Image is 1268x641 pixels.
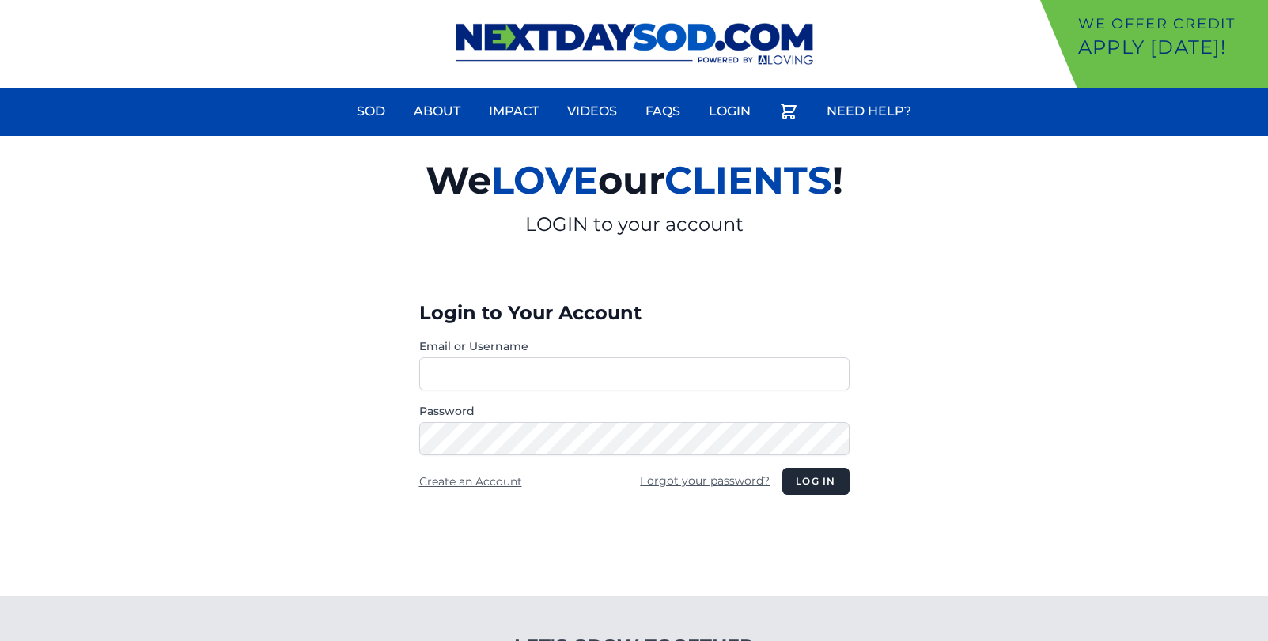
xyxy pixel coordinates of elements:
[817,92,921,130] a: Need Help?
[242,212,1027,237] p: LOGIN to your account
[664,157,832,203] span: CLIENTS
[404,92,470,130] a: About
[782,468,849,495] button: Log in
[479,92,548,130] a: Impact
[1078,13,1262,35] p: We offer Credit
[419,474,522,488] a: Create an Account
[419,338,850,354] label: Email or Username
[699,92,760,130] a: Login
[242,149,1027,212] h2: We our !
[636,92,690,130] a: FAQs
[640,473,770,488] a: Forgot your password?
[419,300,850,326] h3: Login to Your Account
[491,157,598,203] span: LOVE
[1078,35,1262,60] p: Apply [DATE]!
[558,92,626,130] a: Videos
[419,403,850,419] label: Password
[347,92,395,130] a: Sod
